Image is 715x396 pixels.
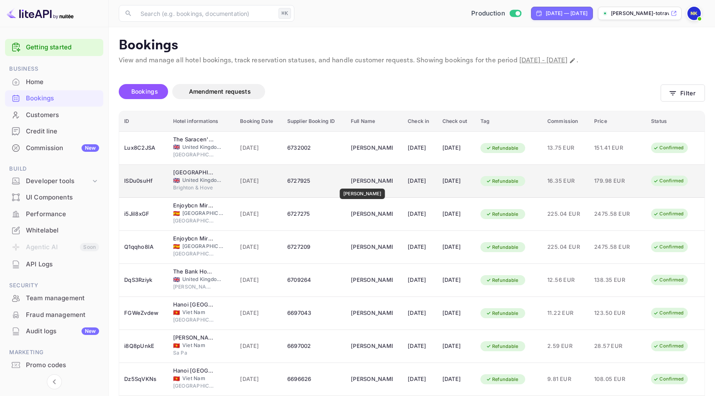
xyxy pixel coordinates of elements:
div: Refundable [480,176,524,187]
a: Customers [5,107,103,123]
div: Julian Nader [351,340,393,353]
div: Confirmed [648,341,689,351]
div: Customers [5,107,103,123]
div: [DATE] [442,273,470,287]
div: The Bank House [173,268,215,276]
a: UI Components [5,189,103,205]
div: Julian Nader [351,307,393,320]
div: Bookings [5,90,103,107]
div: Audit logs [26,327,99,336]
span: [GEOGRAPHIC_DATA] [173,382,215,390]
button: Change date range [568,56,577,65]
span: Viet Nam [173,376,180,381]
div: [DATE] [442,240,470,254]
div: Hanoi Chic Boutique Hotel [173,301,215,309]
span: Viet Nam [173,343,180,348]
div: 6696626 [287,373,341,386]
div: [DATE] [442,141,470,155]
div: Lux8C2JSA [124,141,163,155]
span: [DATE] [240,143,277,153]
span: 151.41 EUR [594,143,636,153]
div: Refundable [480,143,524,153]
div: Refundable [480,374,524,385]
div: Confirmed [648,209,689,219]
p: View and manage all hotel bookings, track reservation statuses, and handle customer requests. Sho... [119,56,705,66]
a: Audit logsNew [5,323,103,339]
span: 2.59 EUR [547,342,584,351]
span: 123.50 EUR [594,309,636,318]
div: Developer tools [5,174,103,189]
div: UI Components [5,189,103,206]
div: i8Q8pUnkE [124,340,163,353]
div: Whitelabel [5,222,103,239]
div: API Logs [5,256,103,273]
button: Collapse navigation [47,374,62,389]
div: 6727925 [287,174,341,188]
a: Team management [5,290,103,306]
span: 11.22 EUR [547,309,584,318]
span: Security [5,281,103,290]
div: lSDu0suHf [124,174,163,188]
div: New [82,144,99,152]
a: Home [5,74,103,89]
span: Brighton & Hove [173,184,215,192]
div: [DATE] [408,240,432,254]
th: Booking Date [235,111,282,132]
div: Q1qqho8IA [124,240,163,254]
div: Promo codes [26,360,99,370]
span: Viet Nam [182,375,224,382]
span: Spain [173,211,180,216]
a: Credit line [5,123,103,139]
span: Sa Pa [173,349,215,357]
a: Promo codes [5,357,103,373]
a: Fraud management [5,307,103,322]
div: Refundable [480,341,524,352]
div: [DATE] [442,373,470,386]
span: [GEOGRAPHIC_DATA] [173,217,215,225]
div: Home [5,74,103,90]
span: United Kingdom of [GEOGRAPHIC_DATA] and [GEOGRAPHIC_DATA] [182,176,224,184]
div: Julian Nader [351,373,393,386]
span: 225.04 EUR [547,209,584,219]
span: [GEOGRAPHIC_DATA] [173,250,215,258]
div: Confirmed [648,143,689,153]
button: Filter [661,84,705,102]
div: Promo codes [5,357,103,373]
span: [DATE] [240,209,277,219]
span: 179.98 EUR [594,176,636,186]
span: [GEOGRAPHIC_DATA] [182,209,224,217]
div: 6727275 [287,207,341,221]
div: 6697002 [287,340,341,353]
div: Switch to Sandbox mode [468,9,524,18]
th: Tag [475,111,542,132]
span: [DATE] [240,243,277,252]
div: Developer tools [26,176,91,186]
div: Customers [26,110,99,120]
span: 2475.58 EUR [594,243,636,252]
span: 16.35 EUR [547,176,584,186]
th: Supplier Booking ID [282,111,346,132]
div: Refundable [480,209,524,220]
span: [GEOGRAPHIC_DATA] [182,243,224,250]
div: DqS3Rziyk [124,273,163,287]
div: ⌘K [278,8,291,19]
div: 6732002 [287,141,341,155]
span: [PERSON_NAME] [173,283,215,291]
div: Confirmed [648,176,689,186]
img: LiteAPI logo [7,7,74,20]
span: [DATE] [240,375,277,384]
div: 6727209 [287,240,341,254]
span: [DATE] [240,276,277,285]
div: Dimitrios Zevgolis [351,240,393,254]
span: 225.04 EUR [547,243,584,252]
div: [DATE] [408,174,432,188]
a: Performance [5,206,103,222]
div: Emma Clark [351,273,393,287]
span: United Kingdom of Great Britain and Northern Ireland [173,178,180,183]
div: [DATE] [442,174,470,188]
div: Marianne Durell [351,174,393,188]
div: UI Components [26,193,99,202]
div: Whitelabel [26,226,99,235]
